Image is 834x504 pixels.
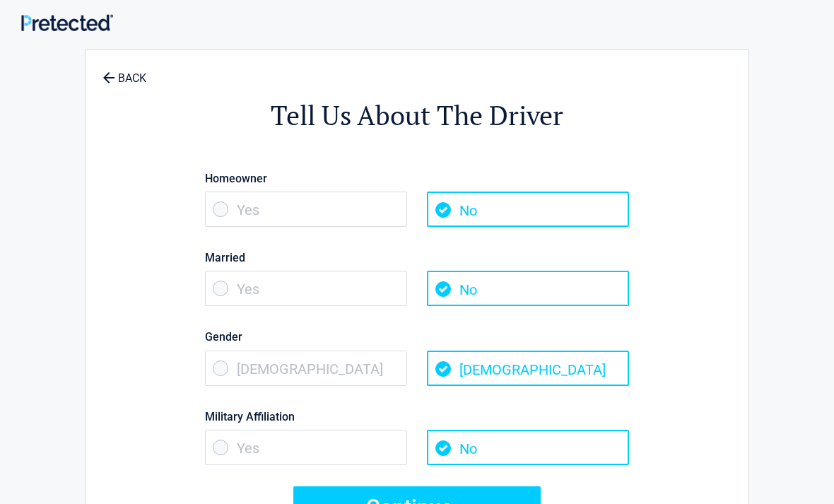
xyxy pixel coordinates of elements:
[205,430,407,465] span: Yes
[427,192,629,227] span: No
[205,327,629,346] label: Gender
[205,248,629,267] label: Married
[205,351,407,386] span: [DEMOGRAPHIC_DATA]
[205,169,629,188] label: Homeowner
[427,430,629,465] span: No
[427,351,629,386] span: [DEMOGRAPHIC_DATA]
[427,271,629,306] span: No
[100,59,149,84] a: BACK
[205,192,407,227] span: Yes
[205,407,629,426] label: Military Affiliation
[21,14,113,31] img: Main Logo
[163,98,671,134] h2: Tell Us About The Driver
[205,271,407,306] span: Yes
